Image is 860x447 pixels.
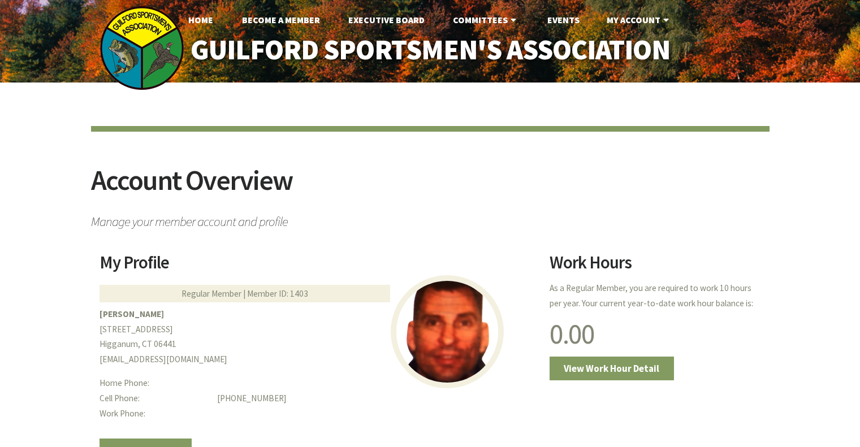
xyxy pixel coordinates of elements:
dt: Work Phone [100,406,209,422]
dd: [PHONE_NUMBER] [217,391,535,406]
b: [PERSON_NAME] [100,309,164,319]
p: As a Regular Member, you are required to work 10 hours per year. Your current year-to-date work h... [550,281,760,311]
span: Manage your member account and profile [91,209,770,228]
a: Events [538,8,589,31]
h2: My Profile [100,254,536,280]
a: Committees [444,8,528,31]
a: My Account [598,8,681,31]
h2: Account Overview [91,166,770,209]
img: logo_sm.png [100,6,184,90]
a: Guilford Sportsmen's Association [166,26,694,74]
dt: Home Phone [100,376,209,391]
h2: Work Hours [550,254,760,280]
a: Executive Board [339,8,434,31]
h1: 0.00 [550,320,760,348]
p: [STREET_ADDRESS] Higganum, CT 06441 [EMAIL_ADDRESS][DOMAIN_NAME] [100,307,536,367]
a: View Work Hour Detail [550,357,674,380]
dt: Cell Phone [100,391,209,406]
a: Home [179,8,222,31]
a: Become A Member [233,8,329,31]
div: Regular Member | Member ID: 1403 [100,285,390,302]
